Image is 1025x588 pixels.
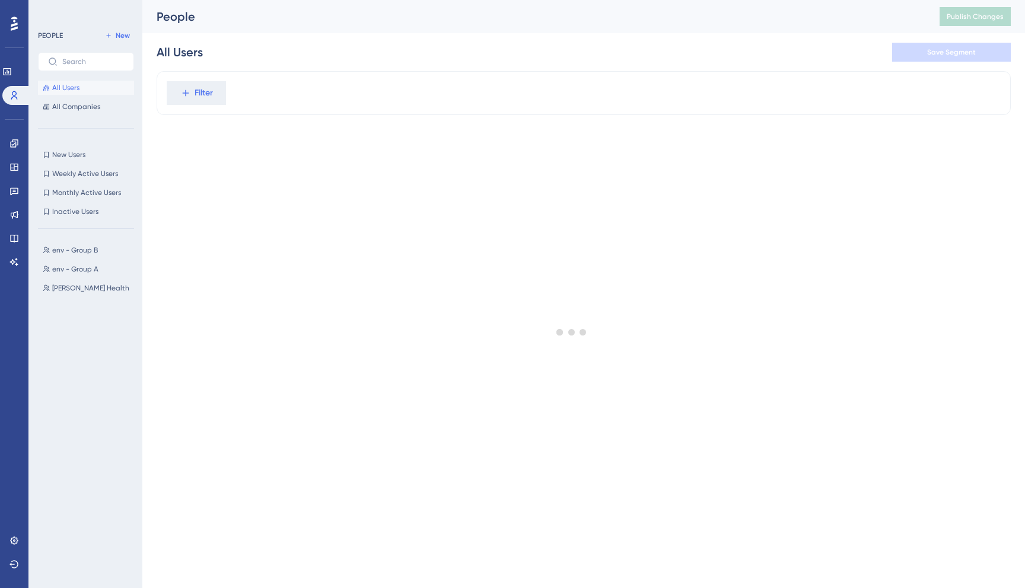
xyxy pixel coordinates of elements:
[38,81,134,95] button: All Users
[52,264,98,274] span: env - Group A
[101,28,134,43] button: New
[157,44,203,60] div: All Users
[52,83,79,92] span: All Users
[38,100,134,114] button: All Companies
[892,43,1011,62] button: Save Segment
[38,148,134,162] button: New Users
[52,207,98,216] span: Inactive Users
[52,283,129,293] span: [PERSON_NAME] Health
[38,204,134,219] button: Inactive Users
[52,150,85,159] span: New Users
[927,47,976,57] span: Save Segment
[52,169,118,178] span: Weekly Active Users
[947,12,1004,21] span: Publish Changes
[52,245,98,255] span: env - Group B
[52,188,121,197] span: Monthly Active Users
[38,31,63,40] div: PEOPLE
[52,102,100,111] span: All Companies
[38,281,141,295] button: [PERSON_NAME] Health
[157,8,910,25] div: People
[38,186,134,200] button: Monthly Active Users
[62,57,124,66] input: Search
[38,243,141,257] button: env - Group B
[116,31,130,40] span: New
[38,167,134,181] button: Weekly Active Users
[940,7,1011,26] button: Publish Changes
[38,262,141,276] button: env - Group A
